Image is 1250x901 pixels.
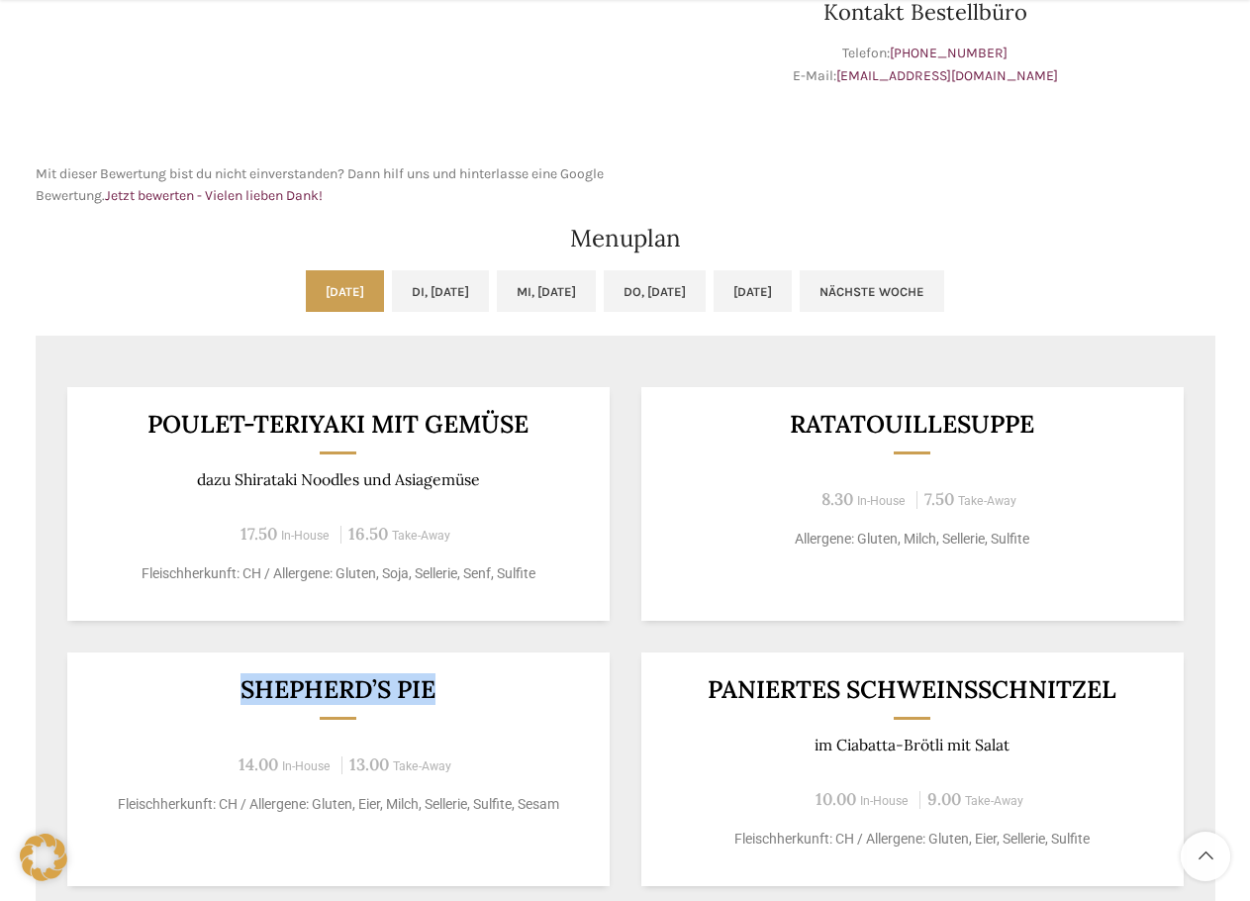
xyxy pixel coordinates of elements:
span: In-House [860,794,909,808]
a: Nächste Woche [800,270,944,312]
p: Fleischherkunft: CH / Allergene: Gluten, Soja, Sellerie, Senf, Sulfite [91,563,585,584]
span: 14.00 [239,753,278,775]
span: In-House [281,529,330,543]
span: In-House [857,494,906,508]
span: 7.50 [924,488,954,510]
h3: Ratatouillesuppe [665,412,1159,437]
h3: Poulet-Teriyaki mit Gemüse [91,412,585,437]
h3: Kontakt Bestellbüro [635,1,1215,23]
p: im Ciabatta-Brötli mit Salat [665,736,1159,754]
span: 13.00 [349,753,389,775]
a: Do, [DATE] [604,270,706,312]
p: Telefon: E-Mail: [635,43,1215,87]
span: Take-Away [393,759,451,773]
h3: Shepherd’s Pie [91,677,585,702]
span: 16.50 [348,523,388,545]
span: 17.50 [240,523,277,545]
a: Mi, [DATE] [497,270,596,312]
a: Scroll to top button [1181,832,1230,881]
a: [PHONE_NUMBER] [890,45,1008,61]
a: Di, [DATE] [392,270,489,312]
p: Fleischherkunft: CH / Allergene: Gluten, Eier, Milch, Sellerie, Sulfite, Sesam [91,794,585,815]
a: [DATE] [306,270,384,312]
h2: Menuplan [36,227,1215,250]
span: 10.00 [816,788,856,810]
a: [EMAIL_ADDRESS][DOMAIN_NAME] [836,67,1058,84]
p: Allergene: Gluten, Milch, Sellerie, Sulfite [665,529,1159,550]
span: Take-Away [392,529,450,543]
h3: Paniertes Schweinsschnitzel [665,677,1159,702]
span: Take-Away [965,794,1023,808]
span: 9.00 [927,788,961,810]
span: In-House [282,759,331,773]
a: [DATE] [714,270,792,312]
span: 8.30 [821,488,853,510]
p: dazu Shirataki Noodles und Asiagemüse [91,470,585,489]
a: Jetzt bewerten - Vielen lieben Dank! [105,187,323,204]
span: Take-Away [958,494,1016,508]
p: Mit dieser Bewertung bist du nicht einverstanden? Dann hilf uns und hinterlasse eine Google Bewer... [36,163,616,208]
p: Fleischherkunft: CH / Allergene: Gluten, Eier, Sellerie, Sulfite [665,829,1159,850]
